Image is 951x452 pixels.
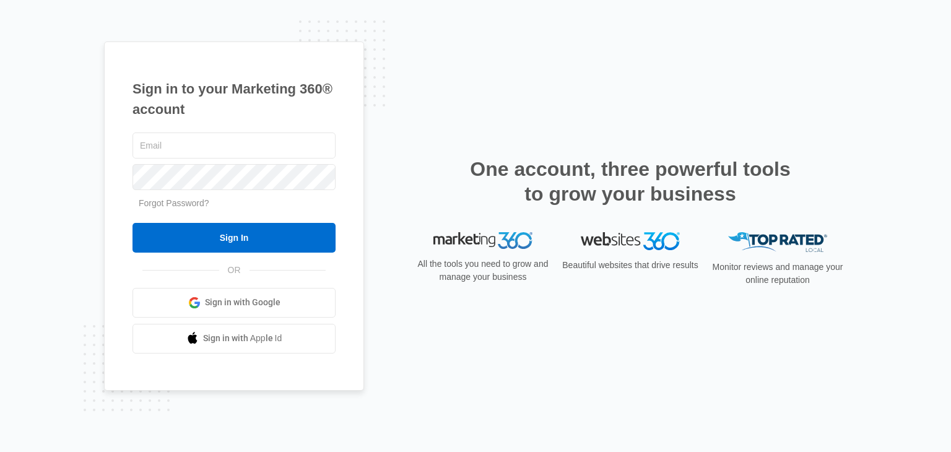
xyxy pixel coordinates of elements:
a: Sign in with Apple Id [132,324,336,354]
p: Monitor reviews and manage your online reputation [708,261,847,287]
span: Sign in with Google [205,296,280,309]
img: Top Rated Local [728,232,827,253]
input: Email [132,133,336,159]
img: Marketing 360 [433,232,532,250]
h1: Sign in to your Marketing 360® account [132,79,336,120]
input: Sign In [132,223,336,253]
p: All the tools you need to grow and manage your business [414,258,552,284]
a: Forgot Password? [139,198,209,208]
span: OR [219,264,250,277]
p: Beautiful websites that drive results [561,259,700,272]
a: Sign in with Google [132,288,336,318]
img: Websites 360 [581,232,680,250]
h2: One account, three powerful tools to grow your business [466,157,794,206]
span: Sign in with Apple Id [203,332,282,345]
